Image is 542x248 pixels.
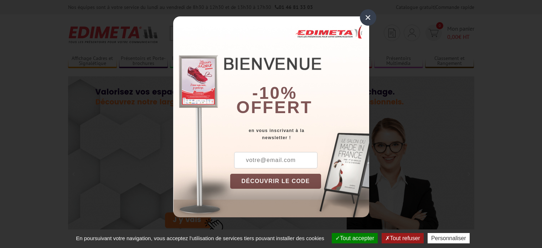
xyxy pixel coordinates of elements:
[234,152,318,168] input: votre@email.com
[252,83,297,102] b: -10%
[236,98,313,117] font: offert
[382,233,423,243] button: Tout refuser
[72,235,328,241] span: En poursuivant votre navigation, vous acceptez l'utilisation de services tiers pouvant installer ...
[428,233,470,243] button: Personnaliser (fenêtre modale)
[360,9,376,26] div: ×
[332,233,378,243] button: Tout accepter
[230,127,369,141] div: en vous inscrivant à la newsletter !
[230,174,321,189] button: DÉCOUVRIR LE CODE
